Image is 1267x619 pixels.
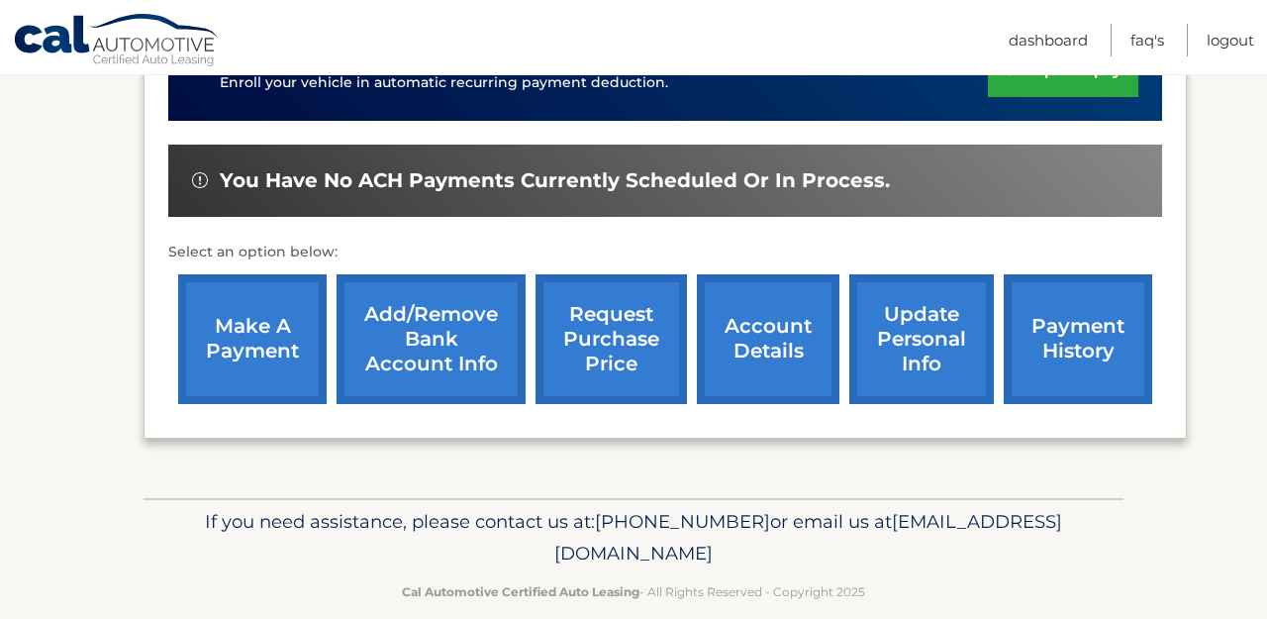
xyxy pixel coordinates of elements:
[178,274,327,404] a: make a payment
[156,581,1111,602] p: - All Rights Reserved - Copyright 2025
[1130,24,1164,56] a: FAQ's
[156,506,1111,569] p: If you need assistance, please contact us at: or email us at
[1207,24,1254,56] a: Logout
[1009,24,1088,56] a: Dashboard
[220,168,890,193] span: You have no ACH payments currently scheduled or in process.
[849,274,994,404] a: update personal info
[697,274,839,404] a: account details
[1004,274,1152,404] a: payment history
[402,584,639,599] strong: Cal Automotive Certified Auto Leasing
[337,274,526,404] a: Add/Remove bank account info
[13,13,221,70] a: Cal Automotive
[168,241,1162,264] p: Select an option below:
[536,274,687,404] a: request purchase price
[220,72,988,94] p: Enroll your vehicle in automatic recurring payment deduction.
[595,510,770,533] span: [PHONE_NUMBER]
[192,172,208,188] img: alert-white.svg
